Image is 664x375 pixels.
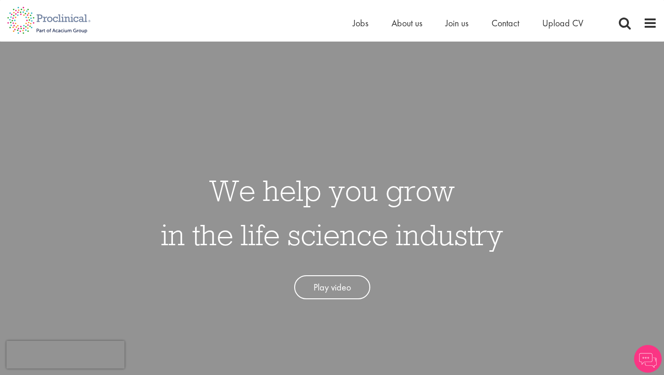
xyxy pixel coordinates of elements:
[542,17,583,29] a: Upload CV
[353,17,368,29] a: Jobs
[634,345,662,373] img: Chatbot
[445,17,468,29] a: Join us
[294,275,370,300] a: Play video
[492,17,519,29] a: Contact
[391,17,422,29] a: About us
[161,168,503,257] h1: We help you grow in the life science industry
